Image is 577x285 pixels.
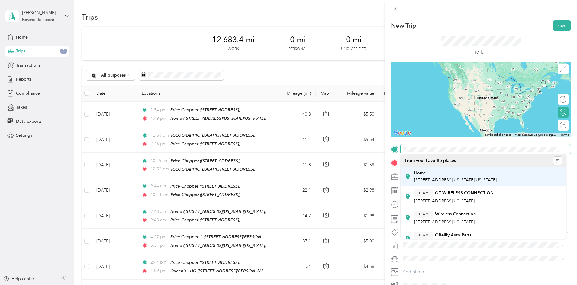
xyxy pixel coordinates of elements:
[515,133,557,136] span: Map data ©2025 Google, INEGI
[405,158,456,163] span: From your Favorite places
[401,268,571,276] button: Add photo
[392,129,412,137] a: Open this area in Google Maps (opens a new window)
[414,220,475,225] span: [STREET_ADDRESS][US_STATE]
[418,190,429,196] span: TEAM
[475,49,487,56] p: Miles
[414,211,433,218] button: TEAM
[485,133,511,137] button: Keyboard shortcuts
[391,21,416,30] p: New Trip
[543,251,577,285] iframe: Everlance-gr Chat Button Frame
[435,233,471,238] strong: OReilly Auto Parts
[553,20,571,31] button: Save
[414,198,475,204] span: [STREET_ADDRESS][US_STATE]
[435,211,476,217] strong: Wireless Connection
[414,232,433,239] button: TEAM
[392,129,412,137] img: Google
[435,190,494,196] strong: QT WIRELESS CONNECTION
[418,211,429,217] span: TEAM
[414,177,497,182] span: [STREET_ADDRESS][US_STATE][US_STATE]
[418,233,429,238] span: TEAM
[414,170,426,176] strong: Home
[414,189,433,197] button: TEAM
